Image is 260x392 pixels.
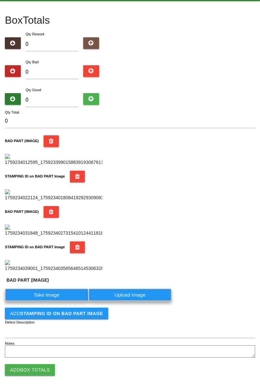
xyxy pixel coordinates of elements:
[26,88,41,92] label: Qty Good
[26,60,39,64] label: Qty Bad
[44,135,59,147] button: BAD PART (IMAGE)
[5,189,102,201] img: 1759234022124_17592340180841929293090839792883.jpg
[5,154,102,166] img: 1759234012595_17592339901588391930676114618620.jpg
[5,245,65,249] b: STAMPING ID on BAD PART Image
[5,364,55,376] button: AddBox Totals
[88,288,172,301] label: Upload Image
[5,320,35,325] label: Defect Description
[5,225,102,237] img: 1759234031848_17592340273154101244118186094303.jpg
[5,15,255,26] h4: Box Totals
[70,171,85,182] button: STAMPING ID on BAD PART Image
[6,277,49,283] b: BAD PART (IMAGE)
[20,311,103,316] b: STAMPING ID on BAD PART Image
[26,32,45,36] label: Qty Rework
[5,260,102,272] img: 1759234039001_17592340358564651453063284866708.jpg
[5,210,39,214] b: BAD PART (IMAGE)
[70,241,85,253] button: STAMPING ID on BAD PART Image
[5,174,65,178] b: STAMPING ID on BAD PART Image
[5,110,19,115] label: Qty Total
[5,341,14,346] label: Notes
[5,308,108,319] button: AddSTAMPING ID on BAD PART Image
[5,139,39,143] b: BAD PART (IMAGE)
[5,288,88,301] label: Take Image
[44,206,59,218] button: BAD PART (IMAGE)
